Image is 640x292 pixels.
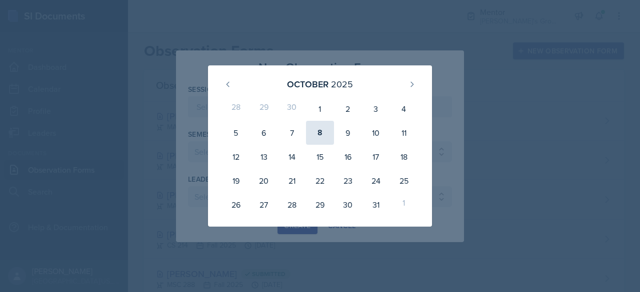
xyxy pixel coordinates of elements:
div: 23 [334,169,362,193]
div: 5 [222,121,250,145]
div: 2 [334,97,362,121]
div: 28 [278,193,306,217]
div: 1 [306,97,334,121]
div: 29 [306,193,334,217]
div: 24 [362,169,390,193]
div: 29 [250,97,278,121]
div: 4 [390,97,418,121]
div: 30 [278,97,306,121]
div: 28 [222,97,250,121]
div: 17 [362,145,390,169]
div: 13 [250,145,278,169]
div: 7 [278,121,306,145]
div: 15 [306,145,334,169]
div: 26 [222,193,250,217]
div: 14 [278,145,306,169]
div: 9 [334,121,362,145]
div: 25 [390,169,418,193]
div: 19 [222,169,250,193]
div: 16 [334,145,362,169]
div: 18 [390,145,418,169]
div: 31 [362,193,390,217]
div: 3 [362,97,390,121]
div: 2025 [331,77,353,91]
div: 21 [278,169,306,193]
div: October [287,77,328,91]
div: 1 [390,193,418,217]
div: 11 [390,121,418,145]
div: 27 [250,193,278,217]
div: 30 [334,193,362,217]
div: 8 [306,121,334,145]
div: 22 [306,169,334,193]
div: 10 [362,121,390,145]
div: 6 [250,121,278,145]
div: 12 [222,145,250,169]
div: 20 [250,169,278,193]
